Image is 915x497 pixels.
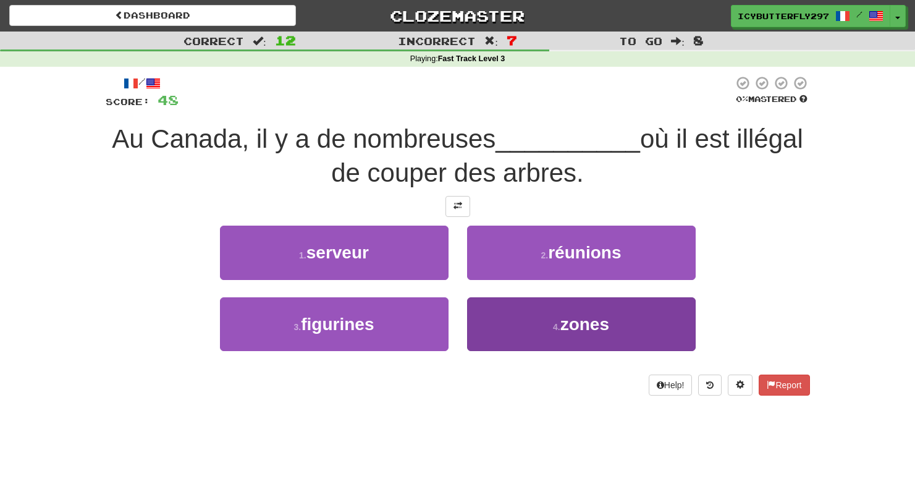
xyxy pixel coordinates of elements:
span: 7 [507,33,517,48]
span: 0 % [736,94,748,104]
span: Score: [106,96,150,107]
span: : [484,36,498,46]
span: où il est illégal de couper des arbres. [331,124,803,187]
div: Mastered [733,94,810,105]
button: 2.réunions [467,226,696,279]
button: Round history (alt+y) [698,375,722,396]
button: Report [759,375,809,396]
div: / [106,75,179,91]
span: 12 [275,33,296,48]
button: Help! [649,375,693,396]
span: réunions [548,243,621,262]
span: Au Canada, il y a de nombreuses [112,124,495,153]
a: Dashboard [9,5,296,26]
small: 4 . [553,322,560,332]
span: / [856,10,862,19]
span: : [671,36,685,46]
span: To go [619,35,662,47]
span: 48 [158,92,179,108]
strong: Fast Track Level 3 [438,54,505,63]
span: figurines [301,315,374,334]
span: zones [560,315,609,334]
span: serveur [306,243,369,262]
small: 1 . [299,250,306,260]
button: Toggle translation (alt+t) [445,196,470,217]
span: Incorrect [398,35,476,47]
small: 2 . [541,250,549,260]
button: 1.serveur [220,226,449,279]
button: 3.figurines [220,297,449,351]
a: IcyButterfly2973 / [731,5,890,27]
button: 4.zones [467,297,696,351]
a: Clozemaster [314,5,601,27]
span: IcyButterfly2973 [738,11,829,22]
small: 3 . [294,322,301,332]
span: 8 [693,33,704,48]
span: : [253,36,266,46]
span: Correct [183,35,244,47]
span: __________ [495,124,640,153]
